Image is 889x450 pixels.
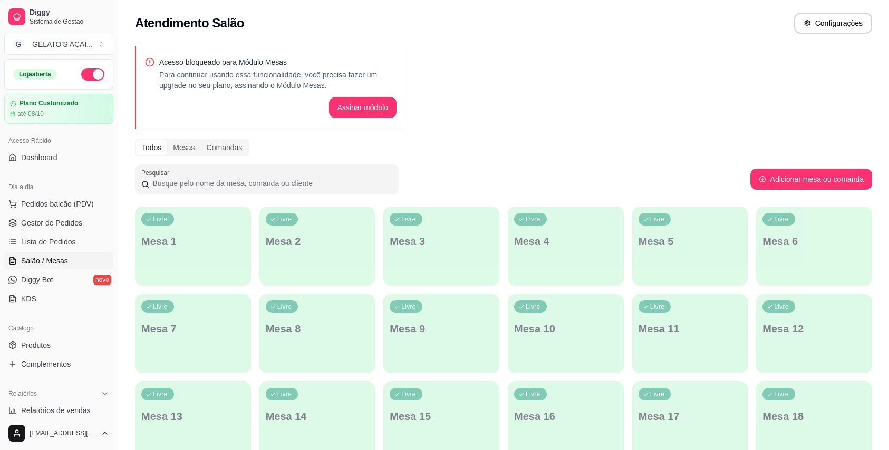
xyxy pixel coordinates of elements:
[4,420,113,446] button: [EMAIL_ADDRESS][DOMAIN_NAME]
[4,149,113,166] a: Dashboard
[4,356,113,373] a: Complementos
[4,4,113,30] a: DiggySistema de Gestão
[756,207,872,286] button: LivreMesa 6
[135,207,251,286] button: LivreMesa 1
[774,215,789,223] p: Livre
[4,320,113,337] div: Catálogo
[159,70,397,91] p: Para continuar usando essa funcionalidade, você precisa fazer um upgrade no seu plano, assinando ...
[153,390,168,398] p: Livre
[277,215,292,223] p: Livre
[4,402,113,419] a: Relatórios de vendas
[4,252,113,269] a: Salão / Mesas
[32,39,93,50] div: GELATO'S AÇAI ...
[526,215,540,223] p: Livre
[401,390,416,398] p: Livre
[201,140,248,155] div: Comandas
[259,207,375,286] button: LivreMesa 2
[266,409,369,424] p: Mesa 14
[30,8,109,17] span: Diggy
[21,218,82,228] span: Gestor de Pedidos
[266,321,369,336] p: Mesa 8
[650,302,665,311] p: Livre
[21,294,36,304] span: KDS
[153,302,168,311] p: Livre
[8,389,37,398] span: Relatórios
[526,390,540,398] p: Livre
[4,195,113,212] button: Pedidos balcão (PDV)
[508,207,624,286] button: LivreMesa 4
[4,233,113,250] a: Lista de Pedidos
[141,409,245,424] p: Mesa 13
[526,302,540,311] p: Livre
[4,34,113,55] button: Select a team
[514,234,617,249] p: Mesa 4
[390,409,493,424] p: Mesa 15
[13,39,24,50] span: G
[4,94,113,124] a: Plano Customizadoaté 08/10
[401,215,416,223] p: Livre
[21,237,76,247] span: Lista de Pedidos
[639,234,742,249] p: Mesa 5
[21,256,68,266] span: Salão / Mesas
[632,294,748,373] button: LivreMesa 11
[639,409,742,424] p: Mesa 17
[762,409,866,424] p: Mesa 18
[81,68,104,81] button: Alterar Status
[17,110,44,118] article: até 08/10
[21,275,53,285] span: Diggy Bot
[762,321,866,336] p: Mesa 12
[4,132,113,149] div: Acesso Rápido
[4,290,113,307] a: KDS
[514,321,617,336] p: Mesa 10
[141,321,245,336] p: Mesa 7
[153,215,168,223] p: Livre
[277,302,292,311] p: Livre
[141,168,173,177] label: Pesquisar
[21,152,57,163] span: Dashboard
[762,234,866,249] p: Mesa 6
[4,337,113,354] a: Produtos
[508,294,624,373] button: LivreMesa 10
[13,69,57,80] div: Loja aberta
[21,340,51,350] span: Produtos
[750,169,872,190] button: Adicionar mesa ou comanda
[401,302,416,311] p: Livre
[632,207,748,286] button: LivreMesa 5
[794,13,872,34] button: Configurações
[514,409,617,424] p: Mesa 16
[329,97,397,118] button: Assinar módulo
[390,234,493,249] p: Mesa 3
[383,294,499,373] button: LivreMesa 9
[20,100,78,107] article: Plano Customizado
[149,178,392,189] input: Pesquisar
[774,302,789,311] p: Livre
[756,294,872,373] button: LivreMesa 12
[650,390,665,398] p: Livre
[4,214,113,231] a: Gestor de Pedidos
[167,140,200,155] div: Mesas
[30,429,96,437] span: [EMAIL_ADDRESS][DOMAIN_NAME]
[266,234,369,249] p: Mesa 2
[4,271,113,288] a: Diggy Botnovo
[159,57,397,67] p: Acesso bloqueado para Módulo Mesas
[135,294,251,373] button: LivreMesa 7
[639,321,742,336] p: Mesa 11
[4,179,113,195] div: Dia a dia
[774,390,789,398] p: Livre
[21,405,91,416] span: Relatórios de vendas
[259,294,375,373] button: LivreMesa 8
[21,359,71,369] span: Complementos
[650,215,665,223] p: Livre
[141,234,245,249] p: Mesa 1
[136,140,167,155] div: Todos
[277,390,292,398] p: Livre
[383,207,499,286] button: LivreMesa 3
[21,199,94,209] span: Pedidos balcão (PDV)
[30,17,109,26] span: Sistema de Gestão
[390,321,493,336] p: Mesa 9
[135,15,244,32] h2: Atendimento Salão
